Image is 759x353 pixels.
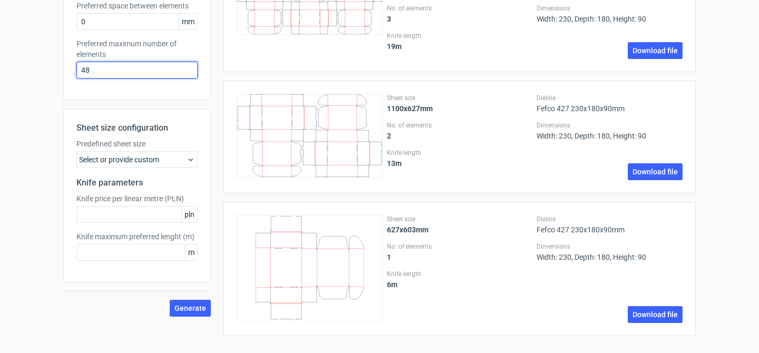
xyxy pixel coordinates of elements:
label: Knife length [387,32,533,40]
strong: 3 [387,15,391,23]
button: Generate [170,300,211,317]
label: Preferred maximum number of elements [76,38,198,60]
label: Knife maximum preferred lenght (m) [76,231,198,242]
label: Dimensions [537,242,683,251]
h2: Sheet size configuration [76,122,198,134]
div: Fefco 427 230x180x90mm [537,215,683,234]
div: Width: 230, Depth: 180, Height: 90 [537,4,683,23]
label: No. of elements [387,242,533,251]
label: Knife price per linear metre (PLN) [76,193,198,204]
h2: Knife parameters [76,177,198,189]
strong: 13 m [387,159,402,168]
label: Dieline [537,94,683,102]
strong: 6 m [387,280,397,289]
strong: 19 m [387,42,402,51]
label: Dimensions [537,4,683,13]
a: Download file [628,163,683,180]
div: Select or provide custom [76,151,198,168]
span: Generate [174,305,206,312]
a: Download file [628,306,683,323]
a: Download file [628,42,683,59]
label: Knife length [387,149,533,157]
label: Predefined sheet size [76,139,198,149]
label: Preferred space between elements [76,1,198,11]
label: Dimensions [537,121,683,130]
span: m [185,244,197,260]
span: pln [181,207,197,222]
label: No. of elements [387,4,533,13]
div: Fefco 427 230x180x90mm [537,94,683,113]
span: mm [179,14,197,30]
div: Width: 230, Depth: 180, Height: 90 [537,242,683,261]
label: Knife length [387,270,533,278]
label: Sheet size [387,215,533,223]
strong: 1 [387,253,391,261]
strong: 1100x627mm [387,104,433,113]
label: No. of elements [387,121,533,130]
label: Dieline [537,215,683,223]
div: Width: 230, Depth: 180, Height: 90 [537,121,683,140]
strong: 2 [387,132,391,140]
label: Sheet size [387,94,533,102]
strong: 627x603mm [387,225,429,234]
